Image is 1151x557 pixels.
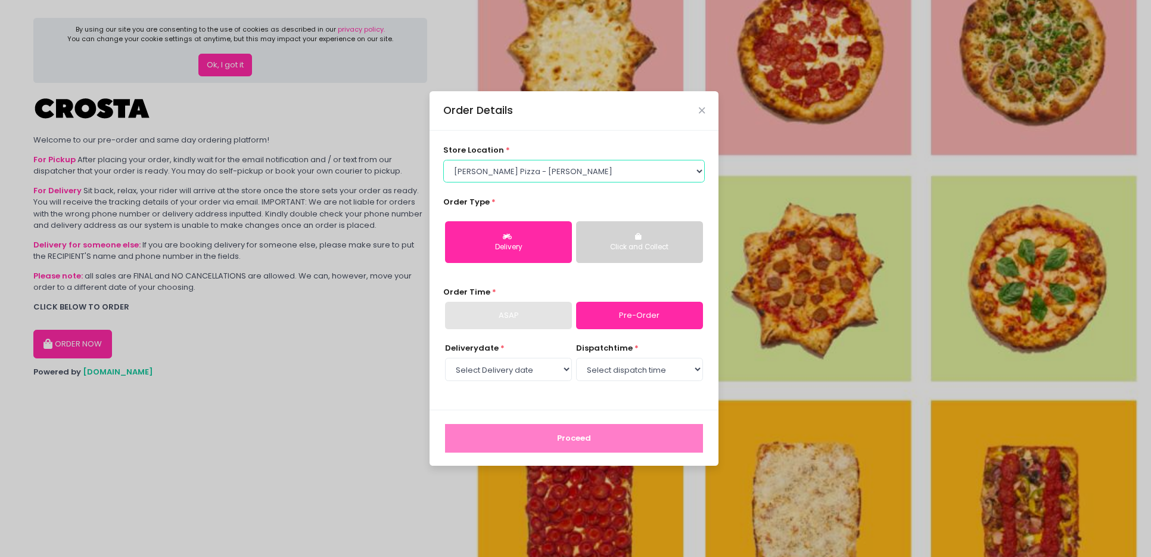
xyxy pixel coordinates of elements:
[445,342,499,354] span: Delivery date
[443,196,490,208] span: Order Type
[576,342,633,354] span: dispatch time
[443,103,513,118] div: Order Details
[443,286,490,298] span: Order Time
[445,424,703,453] button: Proceed
[445,221,572,263] button: Delivery
[576,302,703,329] a: Pre-Order
[584,242,695,253] div: Click and Collect
[699,107,705,113] button: Close
[443,144,504,156] span: store location
[576,221,703,263] button: Click and Collect
[453,242,564,253] div: Delivery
